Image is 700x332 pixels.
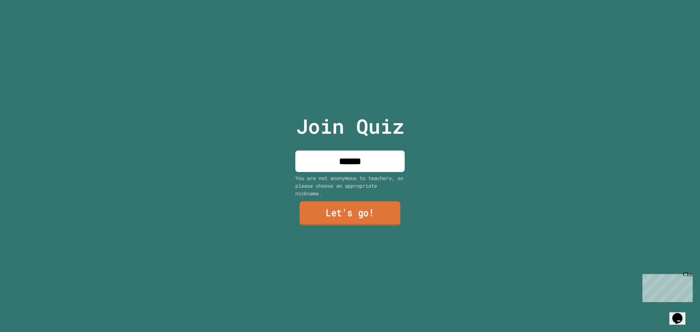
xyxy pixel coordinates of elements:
p: Join Quiz [296,111,404,141]
iframe: chat widget [669,303,693,325]
div: Chat with us now!Close [3,3,50,46]
a: Let's go! [300,202,400,226]
div: You are not anonymous to teachers, so please choose an appropriate nickname. [295,174,405,197]
iframe: chat widget [639,271,693,302]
